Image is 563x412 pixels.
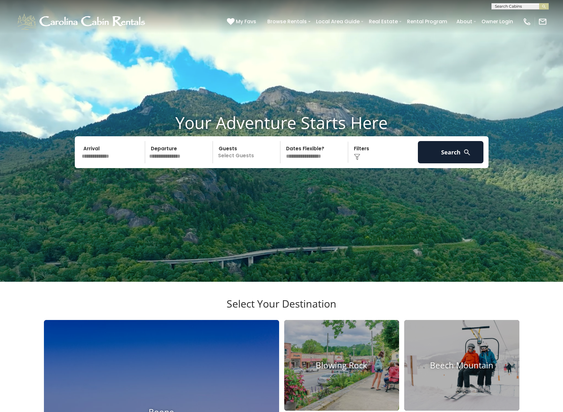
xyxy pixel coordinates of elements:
[284,320,399,411] a: Blowing Rock
[463,148,471,156] img: search-regular-white.png
[43,298,520,320] h3: Select Your Destination
[404,16,450,27] a: Rental Program
[404,320,519,411] a: Beech Mountain
[354,154,360,160] img: filter--v1.png
[418,141,484,163] button: Search
[313,16,363,27] a: Local Area Guide
[264,16,310,27] a: Browse Rentals
[453,16,475,27] a: About
[16,12,148,31] img: White-1-1-2.png
[523,17,531,26] img: phone-regular-white.png
[366,16,401,27] a: Real Estate
[478,16,516,27] a: Owner Login
[215,141,280,163] p: Select Guests
[404,360,519,370] h4: Beech Mountain
[538,17,547,26] img: mail-regular-white.png
[284,360,399,370] h4: Blowing Rock
[236,18,256,25] span: My Favs
[5,113,558,132] h1: Your Adventure Starts Here
[227,18,258,26] a: My Favs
